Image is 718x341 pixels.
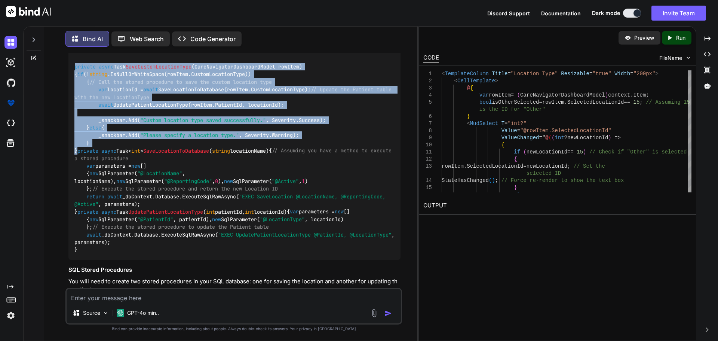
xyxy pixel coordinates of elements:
span: = [539,135,542,141]
span: "200px" [633,71,655,77]
div: 14 [423,177,432,184]
span: int [555,135,564,141]
span: "@LocationName" [137,170,182,177]
span: Task ( ) [75,63,302,70]
span: ; [567,163,570,169]
span: "EXEC UpdatePatientLocationType @PatientId, @LocationType" [218,231,392,238]
span: < [467,121,470,127]
span: "Please specify a location type." [140,132,239,139]
span: "Location Type" [511,71,558,77]
p: Run [676,34,685,42]
img: Bind AI [6,6,51,17]
img: icon [384,310,392,317]
img: cloudideIcon [4,117,17,130]
span: new [131,162,140,169]
span: return [86,193,104,200]
div: 11 [423,149,432,156]
span: = [504,121,507,127]
p: You will need to create two stored procedures in your SQL database: one for saving the location a... [68,277,401,294]
span: = [507,71,510,77]
img: attachment [370,309,378,317]
span: async [99,63,114,70]
span: await [107,193,122,200]
span: } [467,113,470,119]
div: 7 [423,120,432,127]
button: Documentation [541,9,581,17]
span: await [143,86,158,93]
span: ( [548,135,551,141]
img: Pick Models [102,310,109,316]
span: == [567,149,574,155]
span: Item [633,92,646,98]
span: new [116,178,125,185]
span: await [98,101,113,108]
img: chevron down [685,55,691,61]
span: SaveCustomLocationType [126,63,191,70]
span: Dark mode [592,9,620,17]
span: = [523,163,526,169]
span: UpdatePatientLocationType [128,208,203,215]
span: // Update the Patient table with the new LocationType [74,86,395,100]
span: ValueChanged [501,135,539,141]
span: < [454,78,457,84]
span: int [131,147,140,154]
span: ) [583,149,586,155]
span: < [442,71,445,77]
img: githubDark [4,76,17,89]
p: Source [83,309,100,317]
span: FileName [659,54,682,62]
span: { [514,156,517,162]
span: SelectedLocationId [467,163,523,169]
span: ( [552,135,555,141]
span: SaveLocationToDatabase [143,147,209,154]
button: Invite Team [651,6,706,21]
span: = [589,71,592,77]
span: ( [517,92,520,98]
span: selected ID [526,170,561,176]
span: rowItem [542,99,564,105]
span: StateHasChanged [442,177,489,183]
div: 8 [423,127,432,134]
span: ; [495,177,498,183]
div: 9 [423,134,432,141]
span: = [517,128,520,134]
span: MudSelect [470,121,498,127]
span: "@rowItem.SelectedLocationId" [520,128,611,134]
div: 13 [423,163,432,170]
div: 1 [423,70,432,77]
button: Discord Support [487,9,530,17]
span: // Execute the stored procedure and return the new Location ID [92,186,278,192]
span: ( [489,177,492,183]
span: string [89,71,107,78]
span: // Assuming 15 [646,99,690,105]
span: Resizable [561,71,589,77]
span: Width [614,71,630,77]
span: = [539,99,542,105]
span: "@ReportingCode" [164,178,212,185]
span: else [514,192,527,198]
span: TemplateColumn [445,71,489,77]
span: // Execute the stored procedure to update the Patient table [92,224,269,231]
span: " [542,135,545,141]
span: . [463,163,466,169]
span: { [470,85,473,91]
span: ) [608,135,611,141]
span: var [86,162,95,169]
span: bool [479,99,492,105]
span: @ [467,85,470,91]
span: // Assuming you have a method to execute a stored procedure [74,147,395,162]
div: 2 [423,77,432,85]
span: . [564,99,567,105]
div: 15 [423,184,432,191]
p: Code Generator [190,34,236,43]
span: int [206,208,215,215]
span: = [630,71,633,77]
span: Task ( ) [77,208,287,215]
span: CareNavigatorDashboardModel rowItem [194,63,299,70]
span: ) [605,92,608,98]
span: } [514,185,517,191]
span: patientId, locationId [206,208,284,215]
span: > [655,71,658,77]
img: darkChat [4,36,17,49]
span: Title [492,71,507,77]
